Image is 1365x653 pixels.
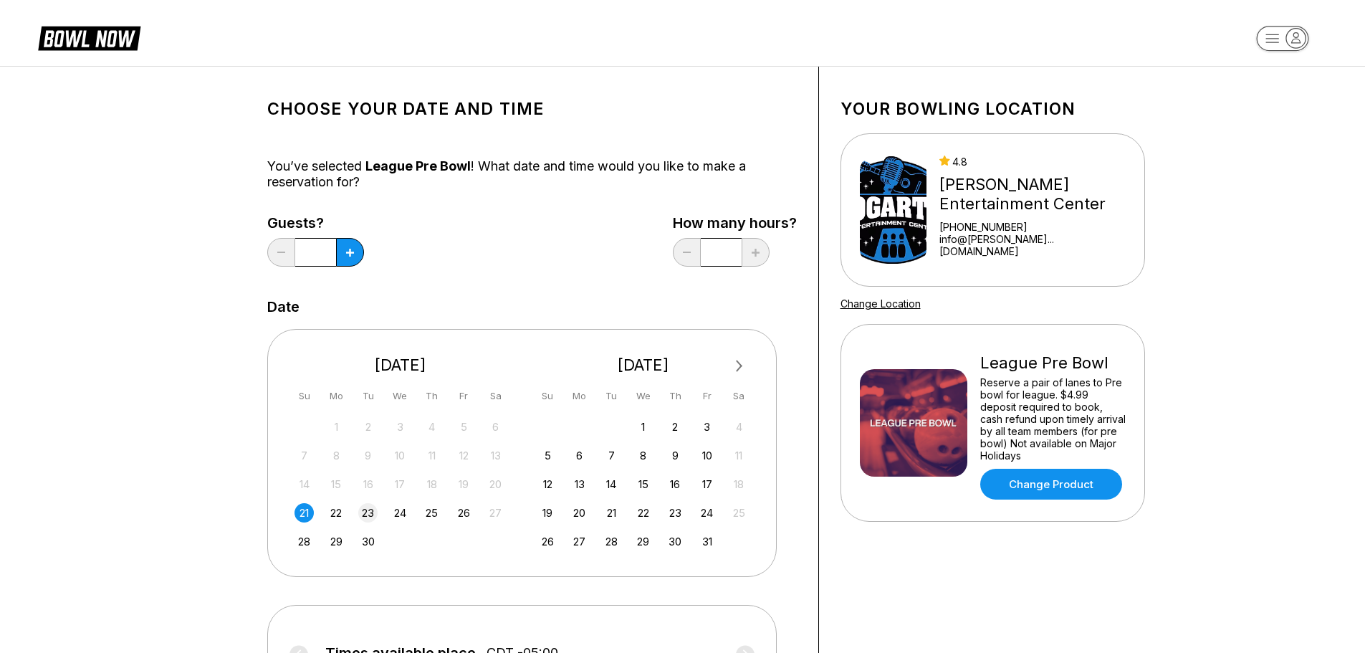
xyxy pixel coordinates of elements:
[327,417,346,437] div: Not available Monday, September 1st, 2025
[697,386,717,406] div: Fr
[729,446,749,465] div: Not available Saturday, October 11th, 2025
[486,386,505,406] div: Sa
[633,446,653,465] div: Choose Wednesday, October 8th, 2025
[294,475,314,494] div: Not available Sunday, September 14th, 2025
[327,532,346,551] div: Choose Monday, September 29th, 2025
[327,503,346,523] div: Choose Monday, September 22nd, 2025
[697,417,717,437] div: Choose Friday, October 3rd, 2025
[666,503,685,523] div: Choose Thursday, October 23rd, 2025
[980,353,1126,373] div: League Pre Bowl
[391,475,410,494] div: Not available Wednesday, September 17th, 2025
[729,503,749,523] div: Not available Saturday, October 25th, 2025
[633,417,653,437] div: Choose Wednesday, October 1st, 2025
[422,475,441,494] div: Not available Thursday, September 18th, 2025
[391,446,410,465] div: Not available Wednesday, September 10th, 2025
[486,417,505,437] div: Not available Saturday, September 6th, 2025
[729,386,749,406] div: Sa
[422,446,441,465] div: Not available Thursday, September 11th, 2025
[666,475,685,494] div: Choose Thursday, October 16th, 2025
[454,503,474,523] div: Choose Friday, September 26th, 2025
[538,386,557,406] div: Su
[327,446,346,465] div: Not available Monday, September 8th, 2025
[666,532,685,551] div: Choose Thursday, October 30th, 2025
[602,532,621,551] div: Choose Tuesday, October 28th, 2025
[570,386,589,406] div: Mo
[633,503,653,523] div: Choose Wednesday, October 22nd, 2025
[633,532,653,551] div: Choose Wednesday, October 29th, 2025
[728,355,751,378] button: Next Month
[697,503,717,523] div: Choose Friday, October 24th, 2025
[289,356,512,375] div: [DATE]
[840,99,1145,119] h1: Your bowling location
[358,417,378,437] div: Not available Tuesday, September 2nd, 2025
[327,475,346,494] div: Not available Monday, September 15th, 2025
[391,503,410,523] div: Choose Wednesday, September 24th, 2025
[729,417,749,437] div: Not available Saturday, October 4th, 2025
[570,532,589,551] div: Choose Monday, October 27th, 2025
[633,386,653,406] div: We
[860,156,926,264] img: Bogart's Entertainment Center
[697,475,717,494] div: Choose Friday, October 17th, 2025
[486,503,505,523] div: Not available Saturday, September 27th, 2025
[391,386,410,406] div: We
[454,417,474,437] div: Not available Friday, September 5th, 2025
[570,446,589,465] div: Choose Monday, October 6th, 2025
[666,446,685,465] div: Choose Thursday, October 9th, 2025
[454,386,474,406] div: Fr
[633,475,653,494] div: Choose Wednesday, October 15th, 2025
[294,446,314,465] div: Not available Sunday, September 7th, 2025
[602,475,621,494] div: Choose Tuesday, October 14th, 2025
[673,215,797,231] label: How many hours?
[454,475,474,494] div: Not available Friday, September 19th, 2025
[697,446,717,465] div: Choose Friday, October 10th, 2025
[602,446,621,465] div: Choose Tuesday, October 7th, 2025
[365,158,471,173] span: League Pre Bowl
[666,417,685,437] div: Choose Thursday, October 2nd, 2025
[532,356,755,375] div: [DATE]
[294,503,314,523] div: Choose Sunday, September 21st, 2025
[391,417,410,437] div: Not available Wednesday, September 3rd, 2025
[454,446,474,465] div: Not available Friday, September 12th, 2025
[267,158,797,190] div: You’ve selected ! What date and time would you like to make a reservation for?
[570,503,589,523] div: Choose Monday, October 20th, 2025
[486,446,505,465] div: Not available Saturday, September 13th, 2025
[602,503,621,523] div: Choose Tuesday, October 21st, 2025
[294,386,314,406] div: Su
[267,299,300,315] label: Date
[538,503,557,523] div: Choose Sunday, October 19th, 2025
[697,532,717,551] div: Choose Friday, October 31st, 2025
[358,475,378,494] div: Not available Tuesday, September 16th, 2025
[729,475,749,494] div: Not available Saturday, October 18th, 2025
[939,221,1126,233] div: [PHONE_NUMBER]
[980,376,1126,462] div: Reserve a pair of lanes to Pre bowl for league. $4.99 deposit required to book, cash refund upon ...
[666,386,685,406] div: Th
[939,233,1126,257] a: info@[PERSON_NAME]...[DOMAIN_NAME]
[267,215,364,231] label: Guests?
[538,446,557,465] div: Choose Sunday, October 5th, 2025
[422,417,441,437] div: Not available Thursday, September 4th, 2025
[422,386,441,406] div: Th
[538,532,557,551] div: Choose Sunday, October 26th, 2025
[980,469,1122,500] a: Change Product
[358,386,378,406] div: Tu
[486,475,505,494] div: Not available Saturday, September 20th, 2025
[358,446,378,465] div: Not available Tuesday, September 9th, 2025
[538,475,557,494] div: Choose Sunday, October 12th, 2025
[860,369,967,477] img: League Pre Bowl
[536,416,751,551] div: month 2025-10
[294,532,314,551] div: Choose Sunday, September 28th, 2025
[840,297,921,310] a: Change Location
[358,532,378,551] div: Choose Tuesday, September 30th, 2025
[602,386,621,406] div: Tu
[327,386,346,406] div: Mo
[939,175,1126,214] div: [PERSON_NAME] Entertainment Center
[293,416,508,551] div: month 2025-09
[939,156,1126,168] div: 4.8
[267,99,797,119] h1: Choose your Date and time
[358,503,378,523] div: Choose Tuesday, September 23rd, 2025
[570,475,589,494] div: Choose Monday, October 13th, 2025
[422,503,441,523] div: Choose Thursday, September 25th, 2025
